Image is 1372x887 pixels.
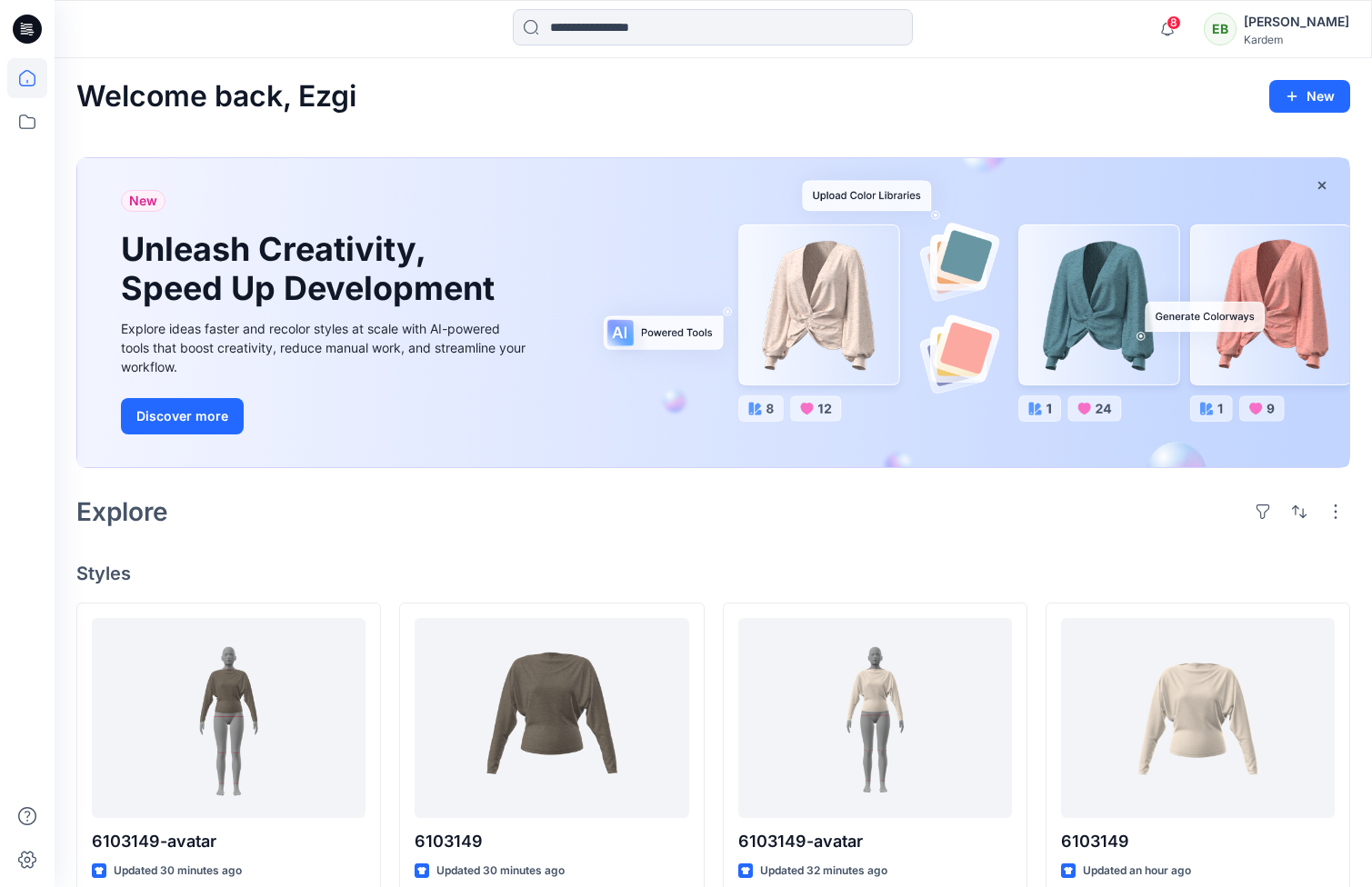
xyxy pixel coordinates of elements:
p: Updated 30 minutes ago [114,862,242,881]
a: 6103149-avatar [738,618,1012,818]
a: 6103149-avatar [92,618,366,818]
button: Discover more [121,398,244,434]
span: 8 [1167,15,1181,30]
span: New [129,190,157,212]
p: 6103149-avatar [738,829,1012,854]
div: Kardem [1244,33,1349,46]
h4: Styles [76,563,1350,584]
h2: Welcome back, Ezgi [76,80,356,114]
p: Updated an hour ago [1083,862,1191,881]
div: Explore ideas faster and recolor styles at scale with AI-powered tools that boost creativity, red... [121,319,530,376]
p: Updated 30 minutes ago [436,862,565,881]
p: 6103149-avatar [92,829,366,854]
a: 6103149 [1061,618,1335,818]
div: [PERSON_NAME] [1244,11,1349,33]
div: EB [1204,13,1237,45]
p: 6103149 [1061,829,1335,854]
h2: Explore [76,497,168,526]
p: 6103149 [415,829,688,854]
p: Updated 32 minutes ago [760,862,887,881]
a: Discover more [121,398,530,434]
h1: Unleash Creativity, Speed Up Development [121,230,503,308]
a: 6103149 [415,618,688,818]
button: New [1269,80,1350,113]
